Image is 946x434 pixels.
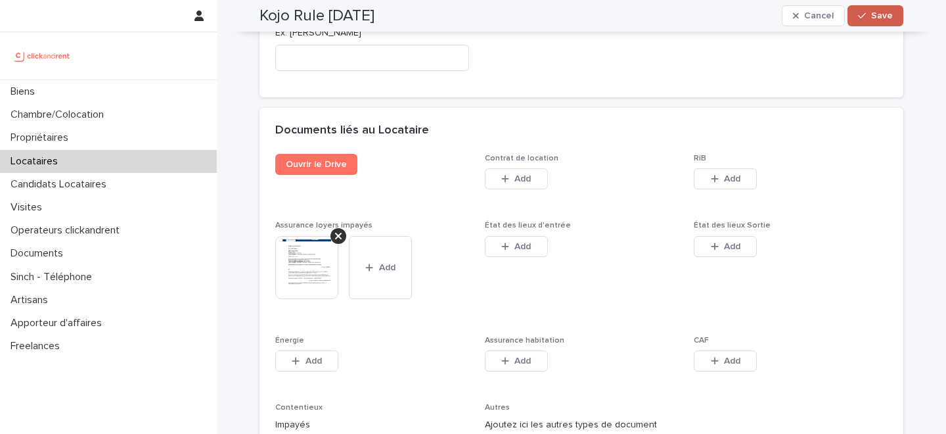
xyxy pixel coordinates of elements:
p: Candidats Locataires [5,178,117,191]
p: Ajoutez ici les autres types de document [485,418,679,432]
p: Apporteur d'affaires [5,317,112,329]
p: Artisans [5,294,58,306]
span: Cancel [804,11,834,20]
span: État des lieux Sortie [694,222,771,229]
span: Add [305,356,322,366]
span: Add [724,174,740,183]
p: Freelances [5,340,70,352]
p: Ex: [PERSON_NAME] [275,26,469,40]
span: Assurance loyers impayés [275,222,372,229]
button: Add [485,168,548,189]
span: Ouvrir le Drive [286,160,347,169]
p: Biens [5,85,45,98]
span: Énergie [275,337,304,345]
span: Add [514,174,531,183]
p: Impayés [275,418,469,432]
span: RiB [694,155,706,162]
button: Add [694,168,757,189]
button: Save [847,5,903,26]
p: Visites [5,201,53,214]
h2: Kojo Rule [DATE] [259,7,374,26]
button: Cancel [782,5,845,26]
a: Ouvrir le Drive [275,154,357,175]
h2: Documents liés au Locataire [275,124,429,138]
button: Add [485,350,548,372]
span: État des lieux d'entrée [485,222,571,229]
button: Add [485,236,548,257]
span: Assurance habitation [485,337,564,345]
button: Add [349,236,412,299]
p: Sinch - Téléphone [5,271,102,283]
button: Add [694,350,757,372]
button: Add [275,350,338,372]
span: Autres [485,404,510,412]
p: Operateurs clickandrent [5,224,130,237]
button: Add [694,236,757,257]
img: UCB0brd3T0yccxBKYDjQ [11,43,74,69]
p: Chambre/Colocation [5,108,114,121]
p: Documents [5,247,74,260]
span: Add [514,356,531,366]
span: Contrat de location [485,155,558,162]
span: Add [724,242,740,251]
p: Propriétaires [5,132,79,144]
span: Save [871,11,893,20]
p: Locataires [5,155,68,168]
span: Add [724,356,740,366]
span: Contentieux [275,404,323,412]
span: Add [514,242,531,251]
span: Add [379,263,395,272]
span: CAF [694,337,709,345]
